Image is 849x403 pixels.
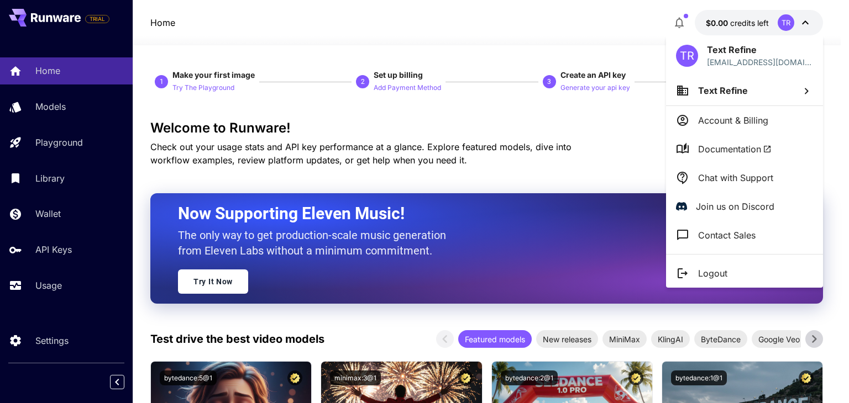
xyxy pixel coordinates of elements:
p: [EMAIL_ADDRESS][DOMAIN_NAME] [707,56,813,68]
span: Documentation [698,142,772,156]
div: support@textrefine.com [707,56,813,68]
p: Logout [698,267,727,280]
p: Text Refine [707,43,813,56]
p: Chat with Support [698,171,773,184]
p: Contact Sales [698,229,756,242]
button: Text Refine [666,76,823,105]
div: TR [676,45,698,67]
p: Join us on Discord [696,200,774,213]
span: Text Refine [698,85,748,96]
p: Account & Billing [698,114,768,127]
